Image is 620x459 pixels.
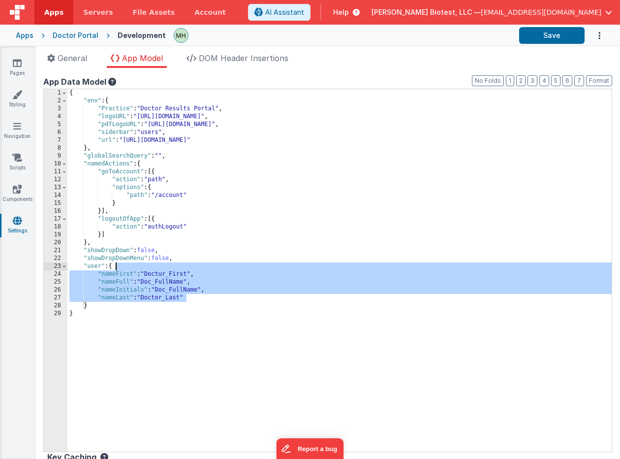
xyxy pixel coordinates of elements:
span: Apps [44,7,63,17]
span: DOM Header Insertions [199,53,288,63]
button: 1 [506,75,514,86]
div: 26 [44,286,67,294]
button: AI Assistant [248,4,310,21]
span: Servers [83,7,113,17]
button: Format [586,75,612,86]
div: Apps [16,31,33,40]
div: 29 [44,310,67,318]
button: Options [585,26,604,46]
div: 12 [44,176,67,184]
div: 6 [44,129,67,136]
button: [PERSON_NAME] Biotest, LLC — [EMAIL_ADDRESS][DOMAIN_NAME] [372,7,612,17]
span: File Assets [133,7,175,17]
div: 21 [44,247,67,255]
button: 6 [562,75,572,86]
div: 14 [44,192,67,199]
iframe: Marker.io feedback button [277,438,344,459]
button: No Folds [472,75,504,86]
span: General [58,53,87,63]
div: 9 [44,152,67,160]
span: Help [333,7,349,17]
button: 5 [551,75,560,86]
div: 27 [44,294,67,302]
div: 15 [44,199,67,207]
div: 11 [44,168,67,176]
div: 23 [44,262,67,270]
div: 17 [44,215,67,223]
div: 10 [44,160,67,168]
span: AI Assistant [265,7,304,17]
span: [EMAIL_ADDRESS][DOMAIN_NAME] [481,7,601,17]
span: App Model [122,53,163,63]
div: 18 [44,223,67,231]
button: Save [519,27,585,44]
div: App Data Model [43,76,612,88]
div: 4 [44,113,67,121]
div: 8 [44,144,67,152]
button: 4 [539,75,549,86]
div: 13 [44,184,67,192]
div: 3 [44,105,67,113]
div: 1 [44,89,67,97]
div: Development [118,31,166,40]
div: 2 [44,97,67,105]
div: 20 [44,239,67,247]
div: Doctor Portal [53,31,98,40]
div: 25 [44,278,67,286]
span: [PERSON_NAME] Biotest, LLC — [372,7,481,17]
div: 5 [44,121,67,129]
div: 24 [44,270,67,278]
div: 16 [44,207,67,215]
div: 28 [44,302,67,310]
button: 3 [527,75,537,86]
div: 22 [44,255,67,262]
button: 2 [516,75,526,86]
div: 19 [44,231,67,239]
div: 7 [44,136,67,144]
button: 7 [574,75,584,86]
img: 4a001aa0ba5abbd196798caa8a1bcb60 [174,29,188,42]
